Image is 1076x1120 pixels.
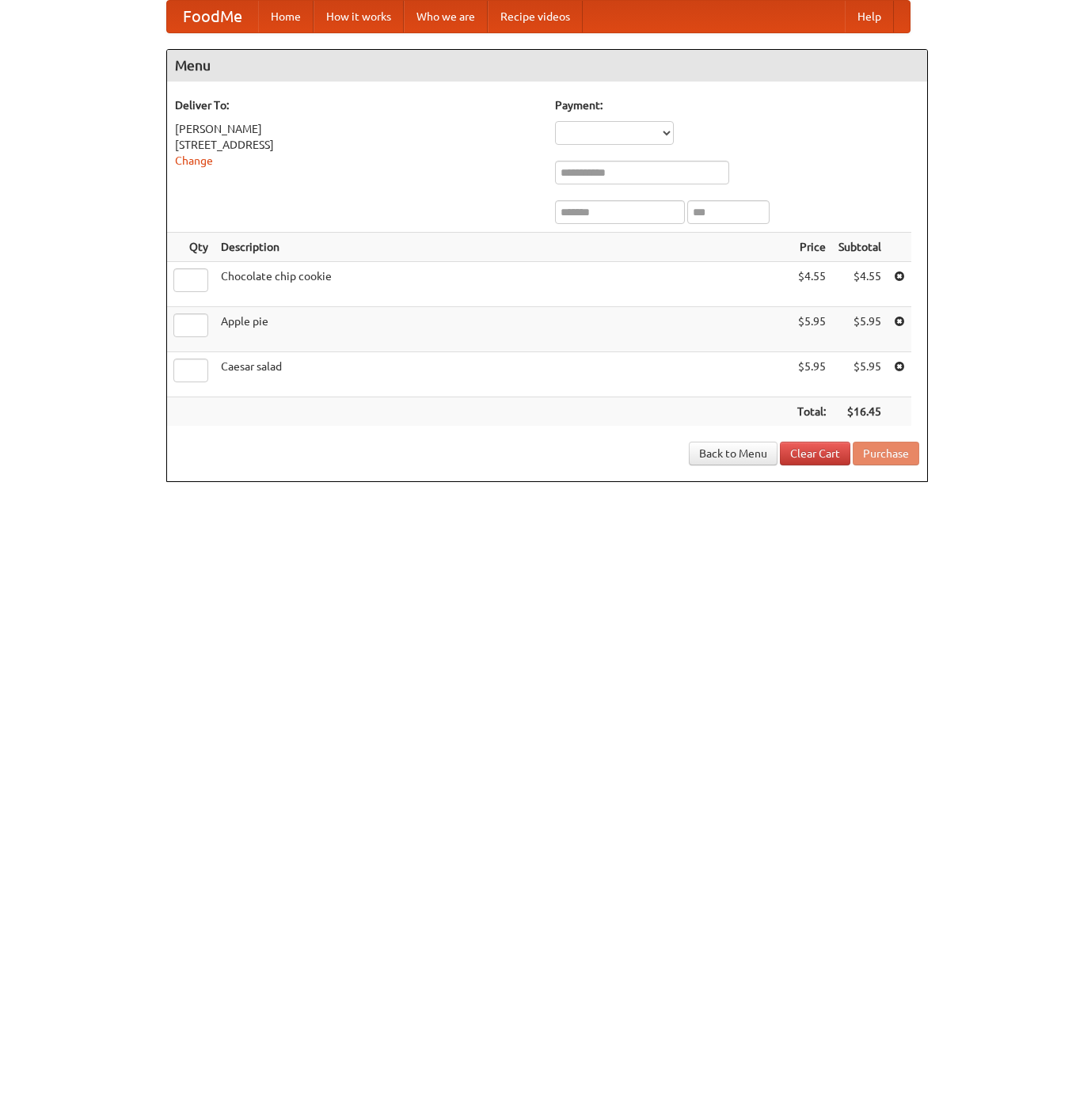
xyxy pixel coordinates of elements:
[215,352,791,397] td: Caesar salad
[167,233,215,262] th: Qty
[791,307,832,352] td: $5.95
[215,307,791,352] td: Apple pie
[314,1,404,32] a: How it works
[215,233,791,262] th: Description
[488,1,583,32] a: Recipe videos
[791,352,832,397] td: $5.95
[258,1,314,32] a: Home
[780,442,850,465] a: Clear Cart
[555,97,919,113] h5: Payment:
[832,397,888,427] th: $16.45
[832,352,888,397] td: $5.95
[791,262,832,307] td: $4.55
[175,121,539,137] div: [PERSON_NAME]
[832,307,888,352] td: $5.95
[215,262,791,307] td: Chocolate chip cookie
[175,97,539,113] h5: Deliver To:
[689,442,778,465] a: Back to Menu
[791,233,832,262] th: Price
[791,397,832,427] th: Total:
[845,1,894,32] a: Help
[853,442,919,465] button: Purchase
[167,1,258,32] a: FoodMe
[832,233,888,262] th: Subtotal
[832,262,888,307] td: $4.55
[404,1,488,32] a: Who we are
[175,137,539,153] div: [STREET_ADDRESS]
[167,50,927,82] h4: Menu
[175,154,213,167] a: Change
